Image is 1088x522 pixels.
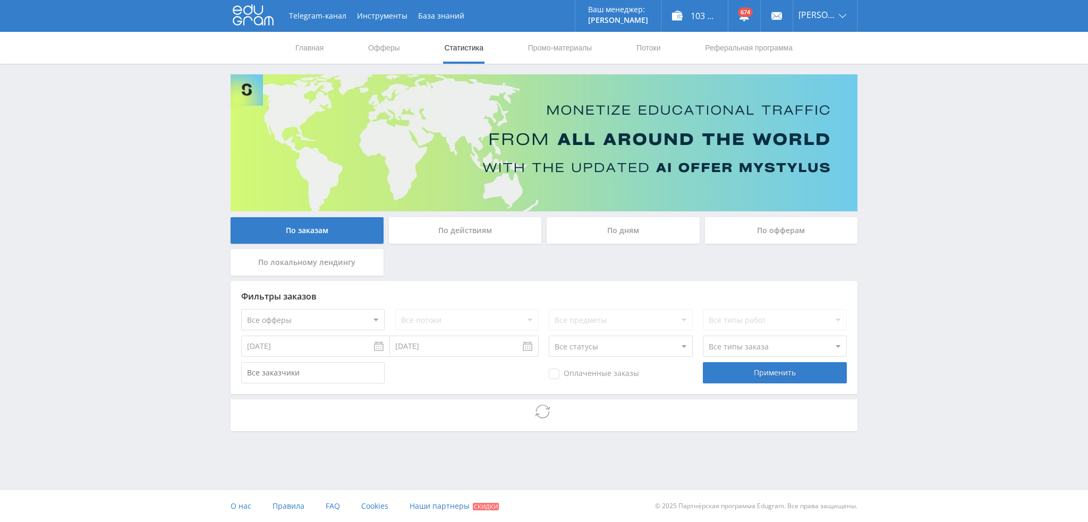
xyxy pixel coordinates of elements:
div: Применить [703,362,846,383]
div: По офферам [705,217,858,244]
span: Оплаченные заказы [549,369,639,379]
input: Все заказчики [241,362,385,383]
div: По дням [547,217,700,244]
a: Наши партнеры Скидки [410,490,499,522]
a: Реферальная программа [704,32,794,64]
img: Banner [231,74,857,211]
span: Cookies [361,501,388,511]
a: О нас [231,490,251,522]
a: Офферы [367,32,401,64]
div: © 2025 Партнёрская программа Edugram. Все права защищены. [549,490,857,522]
span: Скидки [473,503,499,510]
a: Правила [273,490,304,522]
span: О нас [231,501,251,511]
div: Фильтры заказов [241,292,847,301]
p: [PERSON_NAME] [588,16,648,24]
a: Статистика [443,32,484,64]
span: Правила [273,501,304,511]
a: Промо-материалы [527,32,593,64]
div: По заказам [231,217,384,244]
a: Главная [294,32,325,64]
span: FAQ [326,501,340,511]
div: По локальному лендингу [231,249,384,276]
span: Наши партнеры [410,501,470,511]
div: По действиям [389,217,542,244]
a: Cookies [361,490,388,522]
span: [PERSON_NAME] [798,11,836,19]
a: FAQ [326,490,340,522]
a: Потоки [635,32,662,64]
p: Ваш менеджер: [588,5,648,14]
